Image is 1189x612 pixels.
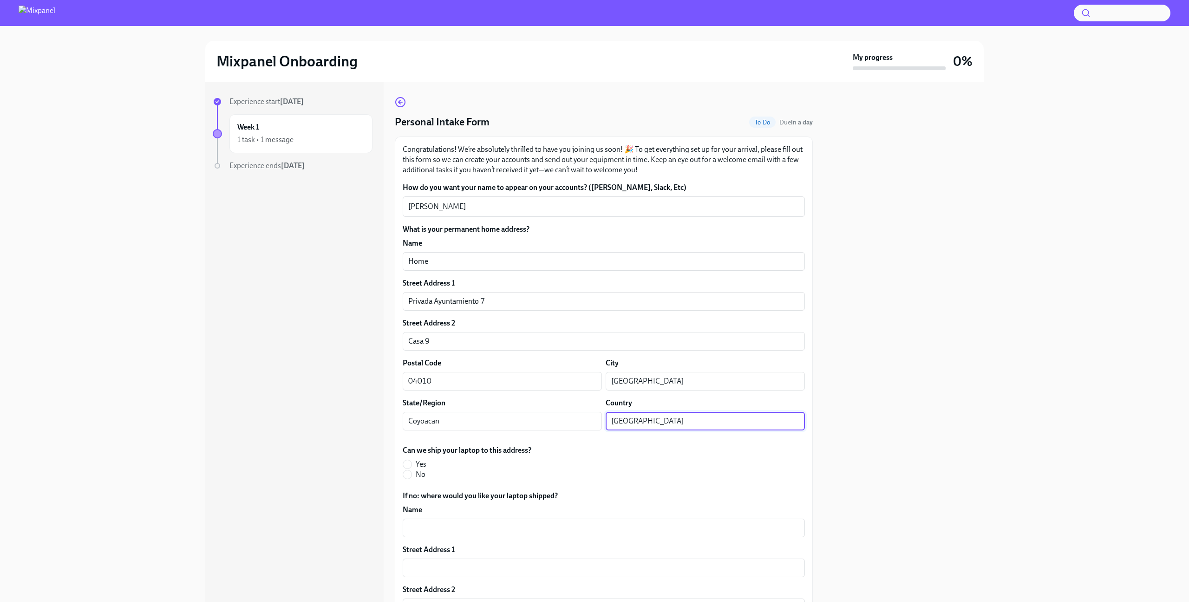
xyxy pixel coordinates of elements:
[403,505,422,515] label: Name
[403,398,445,408] label: State/Region
[229,97,304,106] span: Experience start
[19,6,55,20] img: Mixpanel
[403,491,805,501] label: If no: where would you like your laptop shipped?
[416,459,426,469] span: Yes
[403,545,455,555] label: Street Address 1
[606,358,619,368] label: City
[416,469,425,480] span: No
[281,161,305,170] strong: [DATE]
[606,398,632,408] label: Country
[779,118,813,126] span: Due
[853,52,893,63] strong: My progress
[403,445,531,456] label: Can we ship your laptop to this address?
[403,238,422,248] label: Name
[403,318,455,328] label: Street Address 2
[213,97,372,107] a: Experience start[DATE]
[395,115,490,129] h4: Personal Intake Form
[953,53,973,70] h3: 0%
[403,182,805,193] label: How do you want your name to appear on your accounts? ([PERSON_NAME], Slack, Etc)
[779,118,813,127] span: October 5th, 2025 08:00
[403,585,455,595] label: Street Address 2
[229,161,305,170] span: Experience ends
[216,52,358,71] h2: Mixpanel Onboarding
[408,201,799,212] textarea: [PERSON_NAME]
[213,114,372,153] a: Week 11 task • 1 message
[403,144,805,175] p: Congratulations! We’re absolutely thrilled to have you joining us soon! 🎉 To get everything set u...
[403,278,455,288] label: Street Address 1
[237,122,259,132] h6: Week 1
[280,97,304,106] strong: [DATE]
[237,135,294,145] div: 1 task • 1 message
[403,224,805,234] label: What is your permanent home address?
[403,358,441,368] label: Postal Code
[791,118,813,126] strong: in a day
[749,119,776,126] span: To Do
